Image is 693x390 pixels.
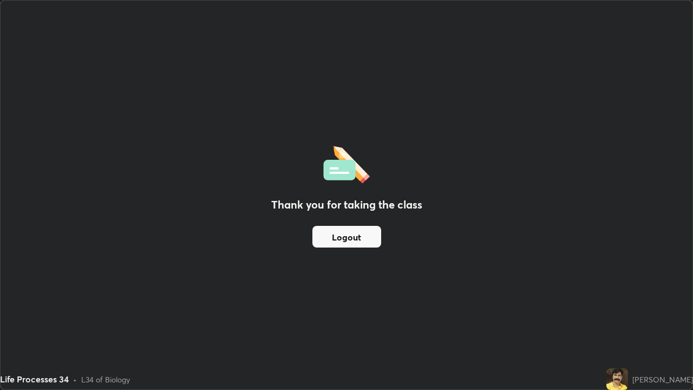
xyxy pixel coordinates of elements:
button: Logout [312,226,381,248]
img: f9415292396d47fe9738fb67822c10e9.jpg [606,368,628,390]
div: [PERSON_NAME] [632,374,693,385]
div: L34 of Biology [81,374,130,385]
img: offlineFeedback.1438e8b3.svg [323,142,370,184]
h2: Thank you for taking the class [271,197,422,213]
div: • [73,374,77,385]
